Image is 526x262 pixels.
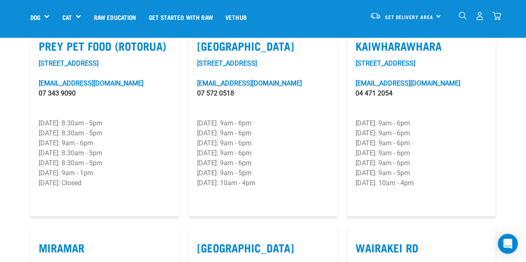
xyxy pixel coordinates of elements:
p: [DATE]: 9am - 6pm [197,128,329,138]
a: 07 572 0518 [197,89,234,97]
div: Open Intercom Messenger [498,234,518,254]
p: [DATE]: 9am - 6pm [197,138,329,148]
p: [DATE]: 9am - 5pm [356,168,487,178]
p: [DATE]: 9am - 6pm [356,128,487,138]
p: [DATE]: 9am - 5pm [197,168,329,178]
p: [DATE]: 9am - 6pm [197,158,329,168]
img: home-icon-1@2x.png [459,12,467,20]
p: [DATE]: 9am - 6pm [197,148,329,158]
p: [DATE]: Closed [39,178,170,188]
p: [DATE]: 9am - 6pm [39,138,170,148]
a: 04 471 2054 [356,89,393,97]
img: home-icon@2x.png [492,12,501,20]
a: [STREET_ADDRESS] [356,59,415,67]
label: Prey Pet Food (Rotorua) [39,39,170,52]
label: Miramar [39,241,170,254]
a: [EMAIL_ADDRESS][DOMAIN_NAME] [39,79,143,87]
a: Raw Education [87,0,142,34]
p: [DATE]: 8:30am - 5pm [39,158,170,168]
label: Kaiwharawhara [356,39,487,52]
img: van-moving.png [370,12,381,20]
p: [DATE]: 8:30am - 5pm [39,128,170,138]
p: [DATE]: 9am - 1pm [39,168,170,178]
a: [EMAIL_ADDRESS][DOMAIN_NAME] [356,79,460,87]
a: [STREET_ADDRESS] [39,59,99,67]
p: [DATE]: 9am - 6pm [356,148,487,158]
a: Dog [30,12,40,22]
a: Vethub [219,0,253,34]
a: [STREET_ADDRESS] [197,59,257,67]
a: [EMAIL_ADDRESS][DOMAIN_NAME] [197,79,302,87]
label: Wairakei Rd [356,241,487,254]
a: Get started with Raw [143,0,219,34]
p: [DATE]: 9am - 6pm [356,158,487,168]
p: [DATE]: 10am - 4pm [356,178,487,188]
label: [GEOGRAPHIC_DATA] [197,241,329,254]
label: [GEOGRAPHIC_DATA] [197,39,329,52]
img: user.png [475,12,484,20]
span: Set Delivery Area [385,15,433,18]
p: [DATE]: 10am - 4pm [197,178,329,188]
p: [DATE]: 8:30am - 5pm [39,148,170,158]
p: [DATE]: 8:30am - 5pm [39,118,170,128]
a: 07 343 9090 [39,89,76,97]
p: [DATE]: 9am - 6pm [356,118,487,128]
p: [DATE]: 9am - 6pm [356,138,487,148]
a: Cat [62,12,72,22]
p: [DATE]: 9am - 6pm [197,118,329,128]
